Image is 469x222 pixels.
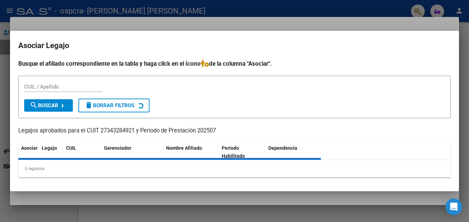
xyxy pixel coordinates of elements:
span: CUIL [66,145,76,151]
datatable-header-cell: Periodo Habilitado [219,141,266,164]
div: 0 registros [18,160,451,177]
button: Buscar [24,99,73,112]
h2: Asociar Legajo [18,39,451,52]
datatable-header-cell: Asociar [18,141,39,164]
p: Legajos aprobados para el CUIT 27343284921 y Período de Prestación 202507 [18,127,451,135]
datatable-header-cell: CUIL [63,141,101,164]
span: Buscar [30,102,58,109]
datatable-header-cell: Legajo [39,141,63,164]
h4: Busque el afiliado correspondiente en la tabla y haga click en el ícono de la columna "Asociar". [18,59,451,68]
datatable-header-cell: Gerenciador [101,141,163,164]
datatable-header-cell: Dependencia [266,141,321,164]
span: Legajo [42,145,57,151]
span: Borrar Filtros [85,102,134,109]
span: Periodo Habilitado [222,145,245,159]
mat-icon: search [30,101,38,109]
div: Open Intercom Messenger [446,198,462,215]
span: Gerenciador [104,145,131,151]
mat-icon: delete [85,101,93,109]
button: Borrar Filtros [78,99,150,112]
datatable-header-cell: Nombre Afiliado [163,141,219,164]
span: Nombre Afiliado [166,145,202,151]
span: Dependencia [268,145,297,151]
span: Asociar [21,145,38,151]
